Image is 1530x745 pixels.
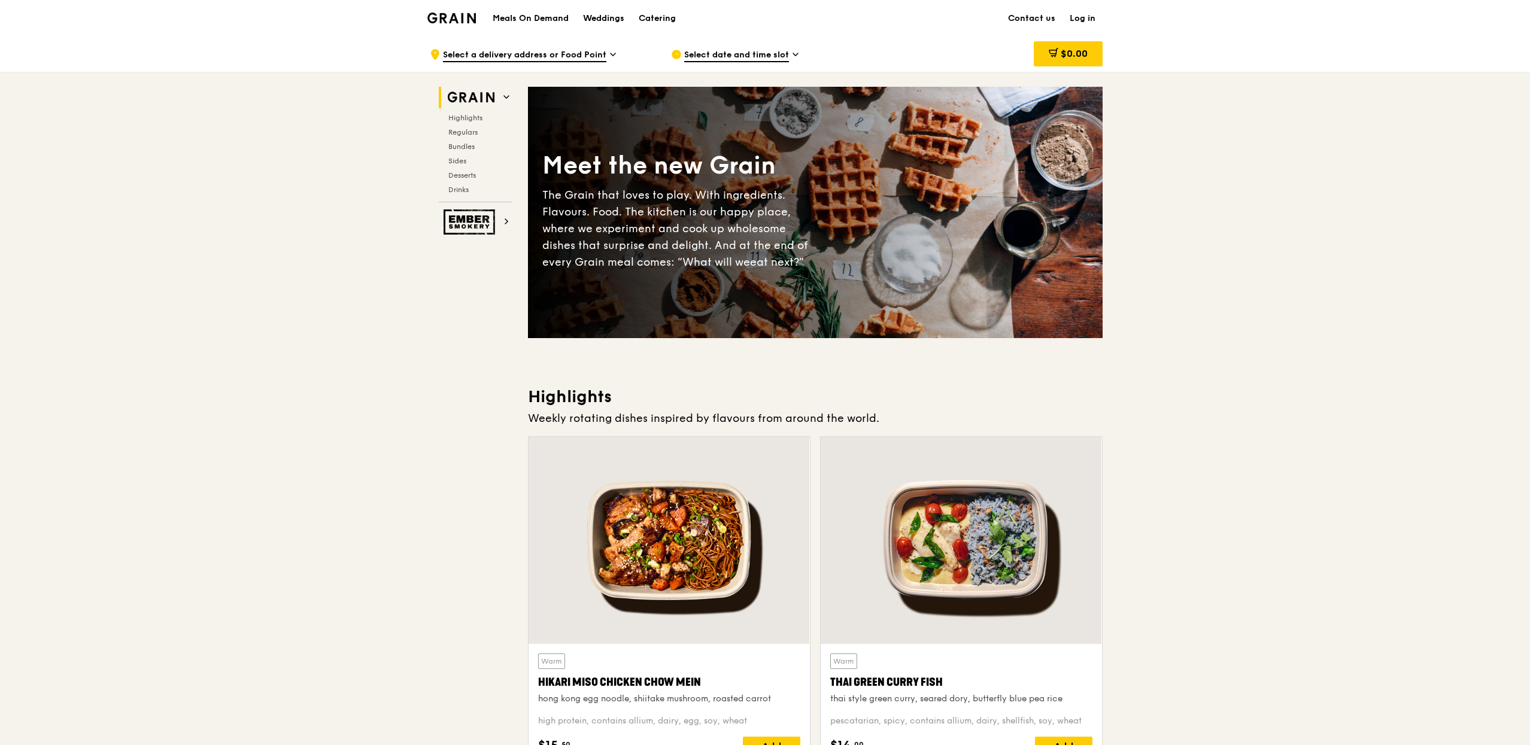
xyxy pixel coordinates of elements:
[583,1,624,37] div: Weddings
[493,13,569,25] h1: Meals On Demand
[684,49,789,62] span: Select date and time slot
[444,209,499,235] img: Ember Smokery web logo
[443,49,606,62] span: Select a delivery address or Food Point
[576,1,632,37] a: Weddings
[444,87,499,108] img: Grain web logo
[1062,1,1103,37] a: Log in
[830,693,1092,705] div: thai style green curry, seared dory, butterfly blue pea rice
[448,186,469,194] span: Drinks
[538,715,800,727] div: high protein, contains allium, dairy, egg, soy, wheat
[538,653,565,669] div: Warm
[528,386,1103,408] h3: Highlights
[538,693,800,705] div: hong kong egg noodle, shiitake mushroom, roasted carrot
[448,142,475,151] span: Bundles
[542,187,815,270] div: The Grain that loves to play. With ingredients. Flavours. Food. The kitchen is our happy place, w...
[448,128,478,136] span: Regulars
[632,1,683,37] a: Catering
[1061,48,1088,59] span: $0.00
[538,674,800,691] div: Hikari Miso Chicken Chow Mein
[448,114,482,122] span: Highlights
[1001,1,1062,37] a: Contact us
[542,150,815,182] div: Meet the new Grain
[528,410,1103,427] div: Weekly rotating dishes inspired by flavours from around the world.
[750,256,804,269] span: eat next?”
[830,715,1092,727] div: pescatarian, spicy, contains allium, dairy, shellfish, soy, wheat
[830,674,1092,691] div: Thai Green Curry Fish
[830,653,857,669] div: Warm
[448,157,466,165] span: Sides
[639,1,676,37] div: Catering
[427,13,476,23] img: Grain
[448,171,476,180] span: Desserts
